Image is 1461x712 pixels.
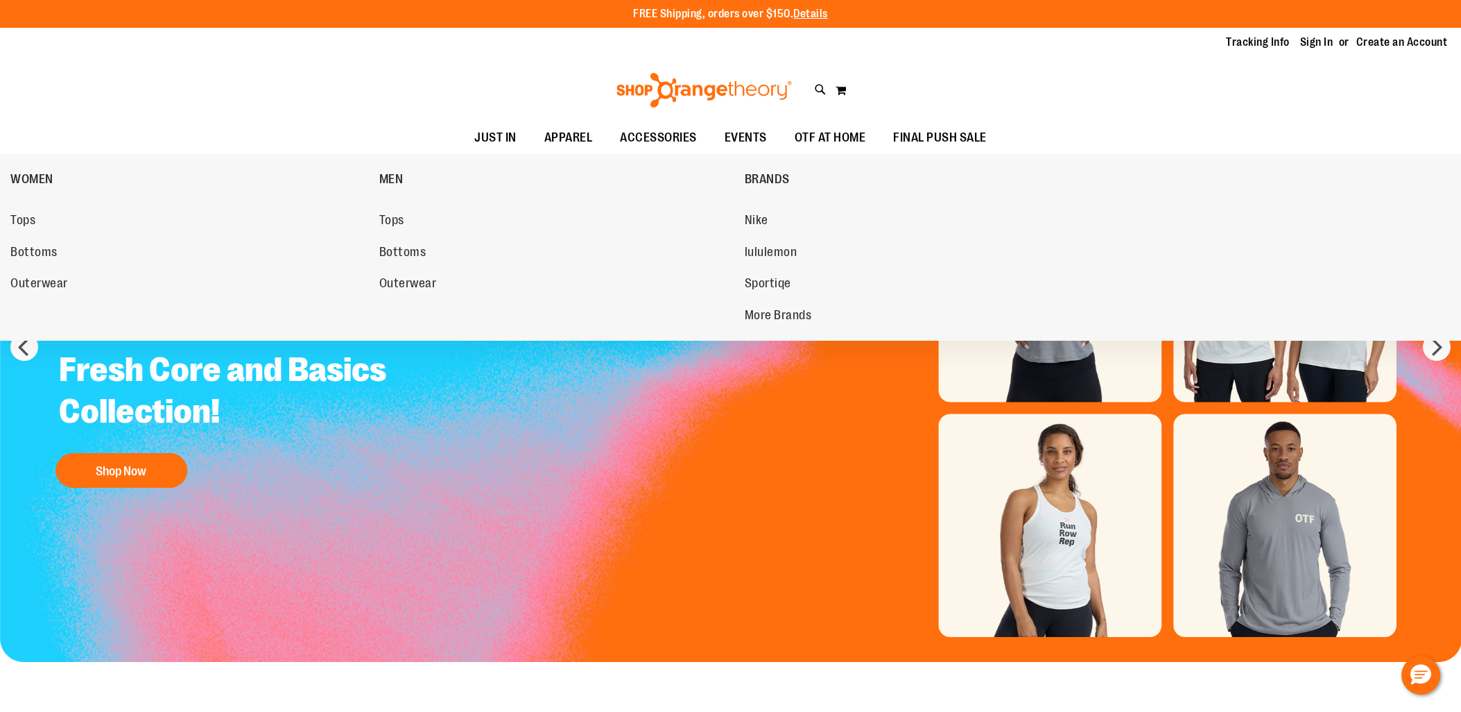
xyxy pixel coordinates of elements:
[725,122,767,153] span: EVENTS
[1401,656,1440,695] button: Hello, have a question? Let’s chat.
[460,122,530,154] a: JUST IN
[1300,35,1333,50] a: Sign In
[379,276,437,294] span: Outerwear
[474,122,517,153] span: JUST IN
[620,122,697,153] span: ACCESSORIES
[745,172,790,189] span: BRANDS
[893,122,987,153] span: FINAL PUSH SALE
[10,276,68,294] span: Outerwear
[1356,35,1448,50] a: Create an Account
[379,245,426,262] span: Bottoms
[55,453,187,488] button: Shop Now
[711,122,781,154] a: EVENTS
[10,161,372,197] a: WOMEN
[1226,35,1290,50] a: Tracking Info
[379,161,738,197] a: MEN
[10,172,53,189] span: WOMEN
[745,308,812,325] span: More Brands
[793,8,828,20] a: Details
[10,245,58,262] span: Bottoms
[606,122,711,154] a: ACCESSORIES
[614,73,794,108] img: Shop Orangetheory
[10,333,38,361] button: prev
[1423,333,1451,361] button: next
[544,122,593,153] span: APPAREL
[379,172,404,189] span: MEN
[745,276,791,294] span: Sportiqe
[745,213,768,230] span: Nike
[745,245,797,262] span: lululemon
[795,122,866,153] span: OTF AT HOME
[633,6,828,22] p: FREE Shipping, orders over $150.
[879,122,1001,154] a: FINAL PUSH SALE
[781,122,880,154] a: OTF AT HOME
[10,213,35,230] span: Tops
[49,339,418,446] h2: Fresh Core and Basics Collection!
[530,122,607,154] a: APPAREL
[379,213,404,230] span: Tops
[745,161,1107,197] a: BRANDS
